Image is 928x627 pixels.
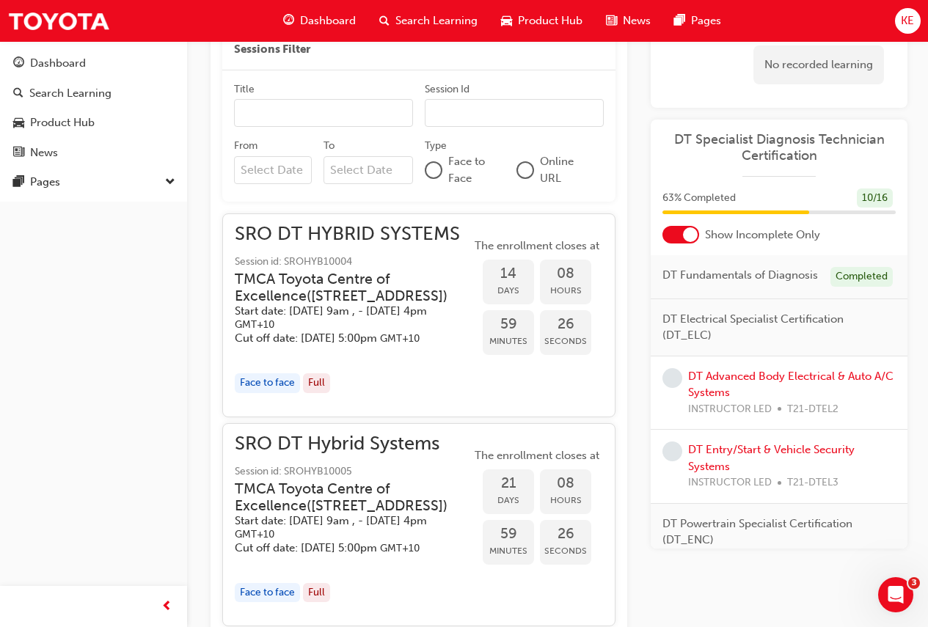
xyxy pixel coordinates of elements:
[6,109,181,136] a: Product Hub
[6,80,181,107] a: Search Learning
[380,332,420,345] span: Australian Eastern Standard Time GMT+10
[13,57,24,70] span: guage-icon
[483,526,534,543] span: 59
[13,87,23,100] span: search-icon
[13,147,24,160] span: news-icon
[688,401,772,418] span: INSTRUCTOR LED
[6,50,181,77] a: Dashboard
[501,12,512,30] span: car-icon
[662,311,884,344] span: DT Electrical Specialist Certification (DT_ELC)
[878,577,913,612] iframe: Intercom live chat
[368,6,489,36] a: search-iconSearch Learning
[705,227,820,243] span: Show Incomplete Only
[235,318,274,331] span: Australian Eastern Standard Time GMT+10
[540,526,591,543] span: 26
[483,333,534,350] span: Minutes
[540,492,591,509] span: Hours
[30,174,60,191] div: Pages
[540,282,591,299] span: Hours
[234,156,312,184] input: From
[234,99,413,127] input: Title
[235,541,447,555] h5: Cut off date: [DATE] 5:00pm
[235,226,603,405] button: SRO DT HYBRID SYSTEMSSession id: SROHYB10004TMCA Toyota Centre of Excellence([STREET_ADDRESS])Sta...
[483,282,534,299] span: Days
[662,6,733,36] a: pages-iconPages
[691,12,721,29] span: Pages
[303,583,330,603] div: Full
[235,463,471,480] span: Session id: SROHYB10005
[483,475,534,492] span: 21
[594,6,662,36] a: news-iconNews
[425,99,604,127] input: Session Id
[235,331,447,345] h5: Cut off date: [DATE] 5:00pm
[448,153,505,186] span: Face to Face
[235,373,300,393] div: Face to face
[271,6,368,36] a: guage-iconDashboard
[518,12,582,29] span: Product Hub
[901,12,914,29] span: KE
[483,492,534,509] span: Days
[395,12,478,29] span: Search Learning
[30,114,95,131] div: Product Hub
[235,436,603,615] button: SRO DT Hybrid SystemsSession id: SROHYB10005TMCA Toyota Centre of Excellence([STREET_ADDRESS])Sta...
[540,316,591,333] span: 26
[483,316,534,333] span: 59
[662,131,896,164] a: DT Specialist Diagnosis Technician Certification
[300,12,356,29] span: Dashboard
[895,8,921,34] button: KE
[787,401,839,418] span: T21-DTEL2
[540,153,592,186] span: Online URL
[483,543,534,560] span: Minutes
[787,474,839,491] span: T21-DTEL3
[235,271,447,305] h3: TMCA Toyota Centre of Excellence ( [STREET_ADDRESS] )
[623,12,651,29] span: News
[688,474,772,491] span: INSTRUCTOR LED
[324,156,413,184] input: To
[303,373,330,393] div: Full
[540,543,591,560] span: Seconds
[6,169,181,196] button: Pages
[13,176,24,189] span: pages-icon
[483,265,534,282] span: 14
[235,254,471,271] span: Session id: SROHYB10004
[235,514,447,541] h5: Start date: [DATE] 9am , - [DATE] 4pm
[235,226,471,243] span: SRO DT HYBRID SYSTEMS
[379,12,390,30] span: search-icon
[471,238,603,254] span: The enrollment closes at
[830,267,893,287] div: Completed
[234,139,257,153] div: From
[235,304,447,331] h5: Start date: [DATE] 9am , - [DATE] 4pm
[29,85,112,102] div: Search Learning
[688,370,894,400] a: DT Advanced Body Electrical & Auto A/C Systems
[540,265,591,282] span: 08
[380,542,420,554] span: Australian Eastern Standard Time GMT+10
[6,139,181,166] a: News
[30,55,86,72] div: Dashboard
[540,475,591,492] span: 08
[161,598,172,616] span: prev-icon
[7,4,110,37] img: Trak
[606,12,617,30] span: news-icon
[471,447,603,464] span: The enrollment closes at
[283,12,294,30] span: guage-icon
[662,190,736,207] span: 63 % Completed
[540,333,591,350] span: Seconds
[662,441,682,461] span: learningRecordVerb_NONE-icon
[489,6,594,36] a: car-iconProduct Hub
[688,443,855,473] a: DT Entry/Start & Vehicle Security Systems
[235,528,274,540] span: Australian Eastern Standard Time GMT+10
[425,139,447,153] div: Type
[30,144,58,161] div: News
[674,12,685,30] span: pages-icon
[235,436,471,452] span: SRO DT Hybrid Systems
[425,82,470,97] div: Session Id
[662,516,884,549] span: DT Powertrain Specialist Certification (DT_ENC)
[234,82,255,97] div: Title
[235,480,447,515] h3: TMCA Toyota Centre of Excellence ( [STREET_ADDRESS] )
[662,267,818,284] span: DT Fundamentals of Diagnosis
[753,45,884,84] div: No recorded learning
[165,173,175,192] span: down-icon
[857,188,893,208] div: 10 / 16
